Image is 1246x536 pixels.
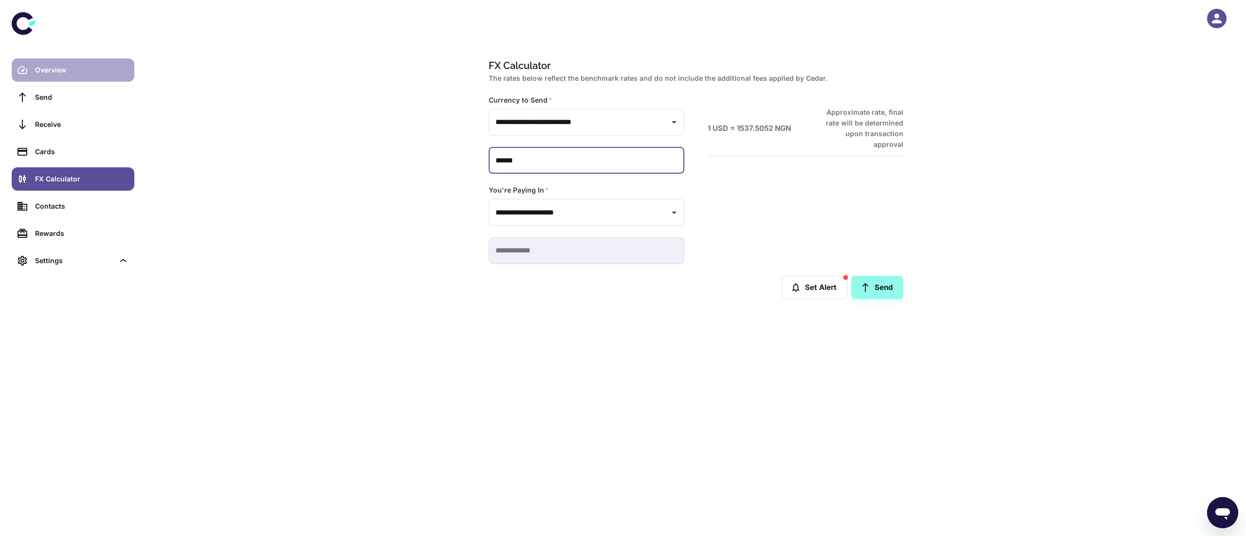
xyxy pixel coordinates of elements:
[35,92,128,103] div: Send
[12,86,134,109] a: Send
[708,123,791,134] h6: 1 USD = 1537.5052 NGN
[12,140,134,163] a: Cards
[35,146,128,157] div: Cards
[12,249,134,272] div: Settings
[1207,497,1238,528] iframe: Button to launch messaging window
[35,255,114,266] div: Settings
[35,201,128,212] div: Contacts
[815,107,903,150] h6: Approximate rate, final rate will be determined upon transaction approval
[35,119,128,130] div: Receive
[489,95,552,105] label: Currency to Send
[667,115,681,129] button: Open
[12,222,134,245] a: Rewards
[12,113,134,136] a: Receive
[12,195,134,218] a: Contacts
[489,58,899,73] h1: FX Calculator
[667,206,681,219] button: Open
[35,228,128,239] div: Rewards
[35,65,128,75] div: Overview
[12,167,134,191] a: FX Calculator
[489,185,549,195] label: You're Paying In
[12,58,134,82] a: Overview
[35,174,128,184] div: FX Calculator
[782,276,847,299] button: Set Alert
[851,276,903,299] a: Send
